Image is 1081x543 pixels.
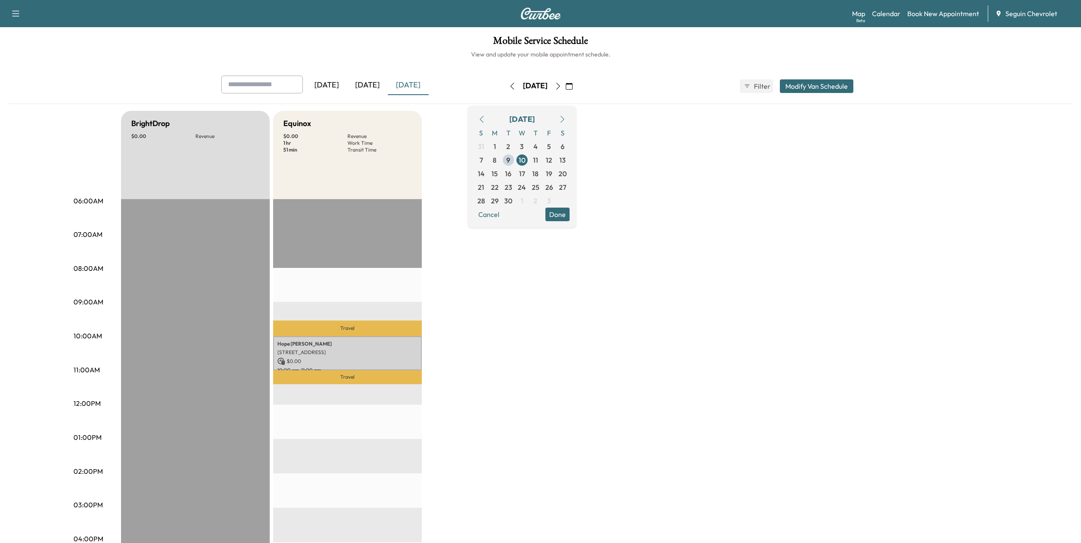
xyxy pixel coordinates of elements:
p: 11:00AM [73,365,100,375]
span: 27 [559,182,566,192]
div: Beta [856,17,865,24]
span: 12 [546,155,552,165]
span: 30 [504,196,512,206]
span: 19 [546,169,552,179]
span: 10 [519,155,525,165]
span: Filter [754,81,769,91]
div: [DATE] [388,76,429,95]
img: Curbee Logo [520,8,561,20]
span: 7 [480,155,483,165]
p: Transit Time [347,146,412,153]
span: T [529,126,542,140]
p: Revenue [195,133,260,140]
span: Seguin Chevrolet [1005,8,1057,19]
p: 02:00PM [73,466,103,476]
p: Work Time [347,140,412,146]
span: 21 [478,182,484,192]
p: 09:00AM [73,297,103,307]
p: $ 0.00 [131,133,195,140]
span: 22 [491,182,499,192]
a: MapBeta [852,8,865,19]
span: 15 [491,169,498,179]
span: 31 [478,141,484,152]
h1: Mobile Service Schedule [8,36,1073,50]
p: 06:00AM [73,196,103,206]
a: Calendar [872,8,900,19]
div: [DATE] [306,76,347,95]
p: 51 min [283,146,347,153]
span: F [542,126,556,140]
span: 26 [545,182,553,192]
span: 14 [478,169,485,179]
div: [DATE] [347,76,388,95]
span: 3 [520,141,524,152]
button: Done [545,208,570,221]
span: 2 [533,196,537,206]
span: 2 [506,141,510,152]
h5: Equinox [283,118,311,129]
p: 10:00AM [73,331,102,341]
p: 01:00PM [73,432,102,442]
span: 17 [519,169,525,179]
span: 9 [506,155,510,165]
span: 24 [518,182,526,192]
p: 1 hr [283,140,347,146]
span: W [515,126,529,140]
span: 8 [493,155,497,165]
p: 07:00AM [73,229,102,239]
span: 4 [533,141,538,152]
div: [DATE] [509,113,535,125]
p: 10:00 am - 11:00 am [277,367,418,374]
a: Book New Appointment [907,8,979,19]
p: 08:00AM [73,263,103,273]
span: 29 [491,196,499,206]
p: $ 0.00 [283,133,347,140]
p: $ 0.00 [277,357,418,365]
span: 3 [547,196,551,206]
div: [DATE] [523,81,548,91]
h5: BrightDrop [131,118,170,129]
p: 12:00PM [73,398,101,408]
span: S [474,126,488,140]
span: 6 [561,141,564,152]
p: Hope [PERSON_NAME] [277,340,418,347]
p: 03:00PM [73,500,103,510]
p: [STREET_ADDRESS] [277,349,418,356]
span: T [502,126,515,140]
span: 23 [505,182,512,192]
button: Modify Van Schedule [780,79,853,93]
p: Travel [273,321,422,336]
p: Travel [273,370,422,384]
span: 1 [521,196,523,206]
span: M [488,126,502,140]
span: 20 [559,169,567,179]
span: 25 [532,182,539,192]
span: 13 [559,155,566,165]
p: Revenue [347,133,412,140]
span: 28 [477,196,485,206]
span: 16 [505,169,511,179]
button: Cancel [474,208,503,221]
span: 5 [547,141,551,152]
button: Filter [740,79,773,93]
span: S [556,126,570,140]
span: 1 [494,141,496,152]
span: 11 [533,155,538,165]
h6: View and update your mobile appointment schedule. [8,50,1073,59]
span: 18 [532,169,539,179]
